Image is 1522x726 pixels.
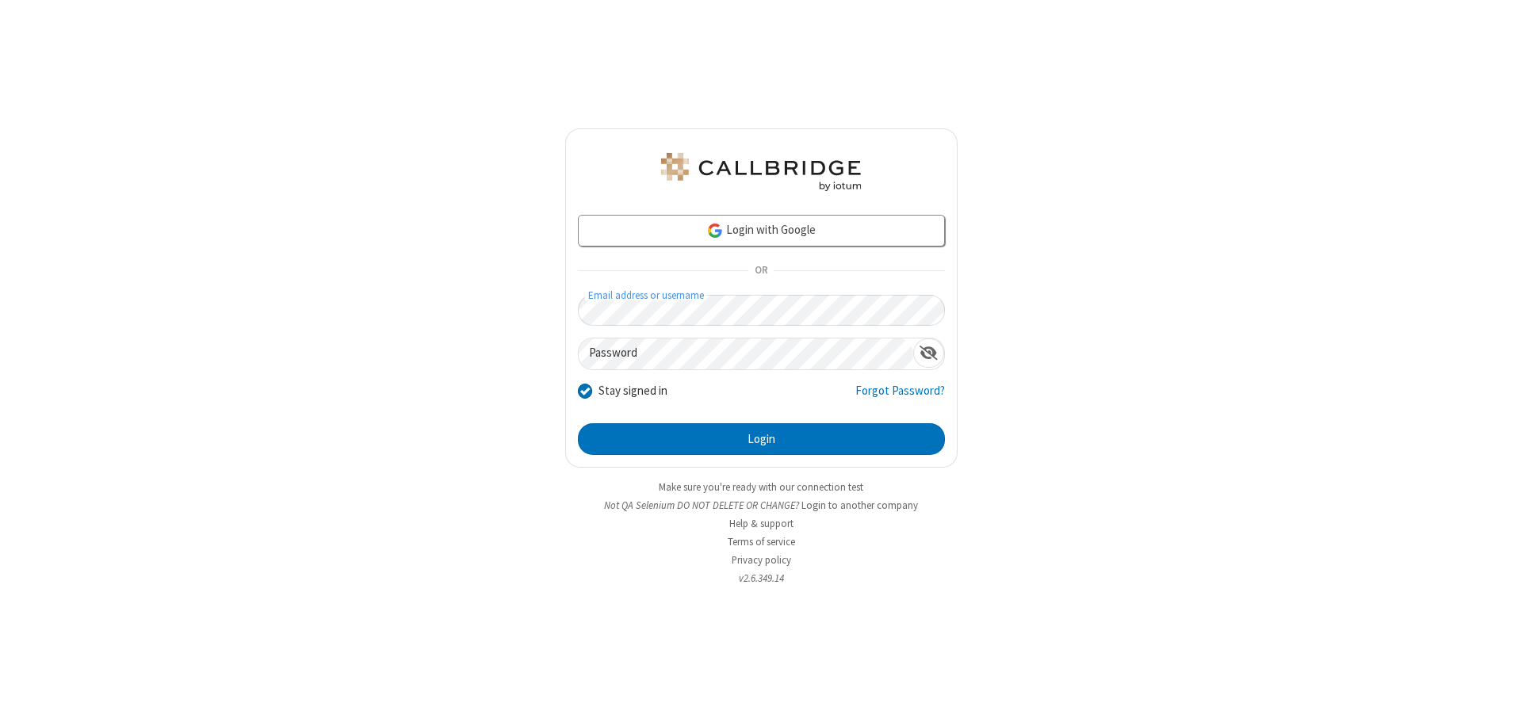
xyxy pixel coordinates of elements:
label: Stay signed in [598,382,667,400]
img: google-icon.png [706,222,724,239]
li: Not QA Selenium DO NOT DELETE OR CHANGE? [565,498,958,513]
button: Login to another company [801,498,918,513]
div: Show password [913,338,944,368]
button: Login [578,423,945,455]
a: Privacy policy [732,553,791,567]
input: Password [579,338,913,369]
a: Make sure you're ready with our connection test [659,480,863,494]
img: QA Selenium DO NOT DELETE OR CHANGE [658,153,864,191]
a: Terms of service [728,535,795,548]
span: OR [748,260,774,282]
a: Login with Google [578,215,945,246]
a: Help & support [729,517,794,530]
a: Forgot Password? [855,382,945,412]
li: v2.6.349.14 [565,571,958,586]
input: Email address or username [578,295,945,326]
